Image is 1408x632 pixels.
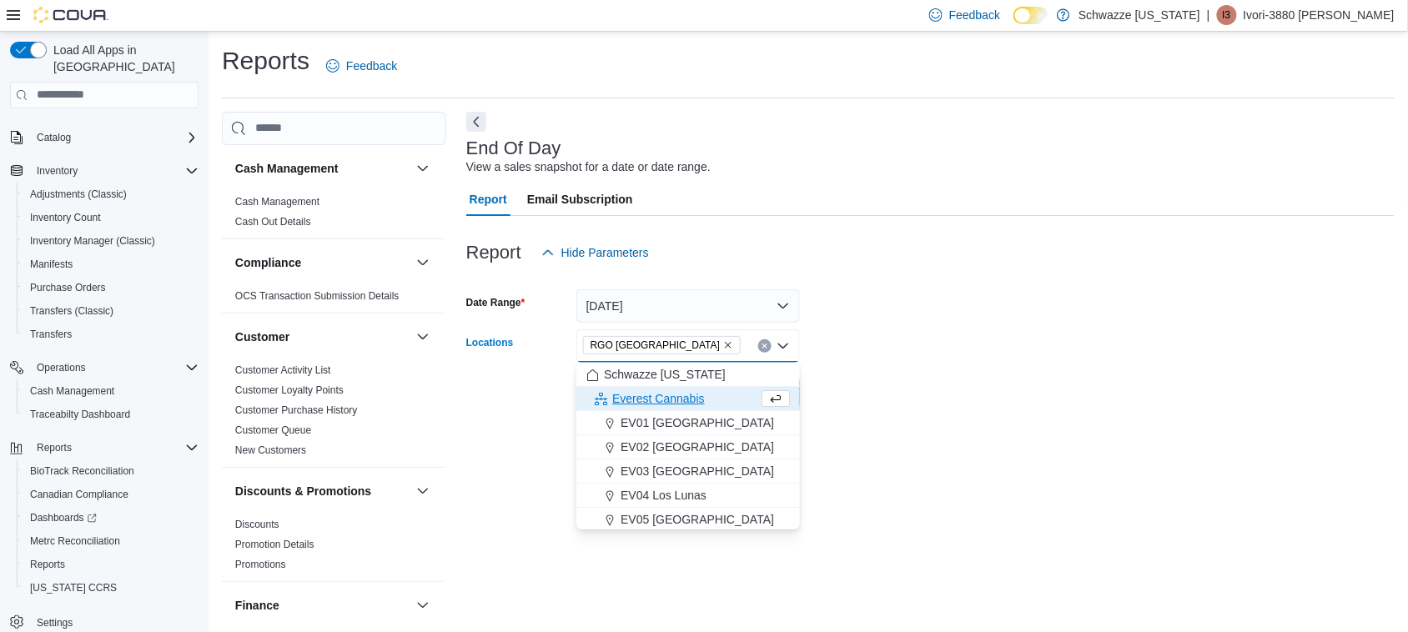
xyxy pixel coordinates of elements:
[17,529,205,553] button: Metrc Reconciliation
[1217,5,1237,25] div: Ivori-3880 Johnson
[30,384,114,398] span: Cash Management
[17,379,205,403] button: Cash Management
[30,188,127,201] span: Adjustments (Classic)
[3,126,205,149] button: Catalog
[23,508,103,528] a: Dashboards
[30,128,78,148] button: Catalog
[1223,5,1231,25] span: I3
[23,324,78,344] a: Transfers
[235,518,279,531] span: Discounts
[466,138,561,158] h3: End Of Day
[222,514,446,581] div: Discounts & Promotions
[949,7,1000,23] span: Feedback
[30,234,155,248] span: Inventory Manager (Classic)
[235,384,344,397] span: Customer Loyalty Points
[235,558,286,571] span: Promotions
[235,195,319,208] span: Cash Management
[576,484,800,508] button: EV04 Los Lunas
[30,128,199,148] span: Catalog
[30,558,65,571] span: Reports
[621,414,774,431] span: EV01 [GEOGRAPHIC_DATA]
[235,539,314,550] a: Promotion Details
[47,42,199,75] span: Load All Apps in [GEOGRAPHIC_DATA]
[413,158,433,178] button: Cash Management
[23,404,137,424] a: Traceabilty Dashboard
[235,444,306,456] a: New Customers
[621,511,774,528] span: EV05 [GEOGRAPHIC_DATA]
[30,511,97,524] span: Dashboards
[30,534,120,548] span: Metrc Reconciliation
[235,404,358,416] a: Customer Purchase History
[17,229,205,253] button: Inventory Manager (Classic)
[235,483,371,499] h3: Discounts & Promotions
[235,424,311,436] a: Customer Queue
[222,44,309,78] h1: Reports
[470,183,507,216] span: Report
[23,531,199,551] span: Metrc Reconciliation
[235,424,311,437] span: Customer Queue
[466,112,486,132] button: Next
[591,337,720,354] span: RGO [GEOGRAPHIC_DATA]
[17,483,205,506] button: Canadian Compliance
[37,131,71,144] span: Catalog
[33,7,108,23] img: Cova
[235,597,279,614] h3: Finance
[576,363,800,387] button: Schwazze [US_STATE]
[23,484,135,504] a: Canadian Compliance
[23,231,199,251] span: Inventory Manager (Classic)
[346,58,397,74] span: Feedback
[23,531,127,551] a: Metrc Reconciliation
[235,444,306,457] span: New Customers
[37,361,86,374] span: Operations
[17,183,205,206] button: Adjustments (Classic)
[30,464,134,478] span: BioTrack Reconciliation
[235,160,339,177] h3: Cash Management
[23,231,162,251] a: Inventory Manager (Classic)
[235,329,289,345] h3: Customer
[235,538,314,551] span: Promotion Details
[1013,7,1048,24] input: Dark Mode
[235,329,410,345] button: Customer
[604,366,726,383] span: Schwazze [US_STATE]
[30,408,130,421] span: Traceabilty Dashboard
[1079,5,1200,25] p: Schwazze [US_STATE]
[576,459,800,484] button: EV03 [GEOGRAPHIC_DATA]
[535,236,656,269] button: Hide Parameters
[235,384,344,396] a: Customer Loyalty Points
[235,254,410,271] button: Compliance
[23,278,113,298] a: Purchase Orders
[23,554,72,574] a: Reports
[621,439,774,455] span: EV02 [GEOGRAPHIC_DATA]
[612,390,705,407] span: Everest Cannabis
[23,381,121,401] a: Cash Management
[17,576,205,599] button: [US_STATE] CCRS
[30,581,117,594] span: [US_STATE] CCRS
[413,327,433,347] button: Customer
[621,487,707,504] span: EV04 Los Lunas
[1013,24,1014,25] span: Dark Mode
[3,436,205,459] button: Reports
[758,339,772,353] button: Clear input
[413,595,433,615] button: Finance
[3,356,205,379] button: Operations
[235,216,311,228] a: Cash Out Details
[466,158,711,176] div: View a sales snapshot for a date or date range.
[23,508,199,528] span: Dashboards
[23,381,199,401] span: Cash Management
[235,597,410,614] button: Finance
[23,578,199,598] span: Washington CCRS
[30,438,199,458] span: Reports
[576,289,800,323] button: [DATE]
[30,258,73,271] span: Manifests
[1207,5,1210,25] p: |
[561,244,649,261] span: Hide Parameters
[37,616,73,629] span: Settings
[17,276,205,299] button: Purchase Orders
[235,404,358,417] span: Customer Purchase History
[319,49,404,83] a: Feedback
[1244,5,1395,25] p: Ivori-3880 [PERSON_NAME]
[235,483,410,499] button: Discounts & Promotions
[37,164,78,178] span: Inventory
[23,254,79,274] a: Manifests
[23,324,199,344] span: Transfers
